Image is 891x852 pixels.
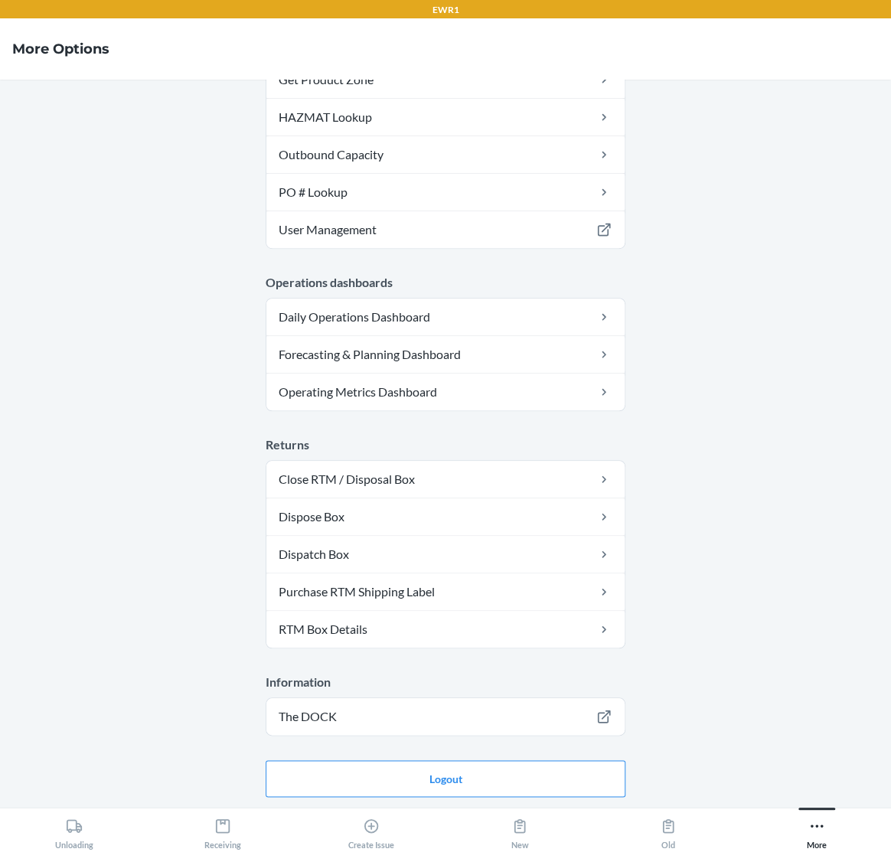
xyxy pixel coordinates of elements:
[266,211,625,248] a: User Management
[266,573,625,610] a: Purchase RTM Shipping Label
[594,808,742,850] button: Old
[204,811,241,850] div: Receiving
[511,811,529,850] div: New
[266,461,625,498] a: Close RTM / Disposal Box
[445,808,594,850] button: New
[266,174,625,211] a: PO # Lookup
[297,808,445,850] button: Create Issue
[55,811,93,850] div: Unloading
[432,3,459,17] p: EWR1
[266,136,625,173] a: Outbound Capacity
[266,498,625,535] a: Dispose Box
[266,374,625,410] a: Operating Metrics Dashboard
[266,61,625,98] a: Get Product Zone
[266,99,625,135] a: HAZMAT Lookup
[660,811,677,850] div: Old
[266,273,625,292] p: Operations dashboards
[266,336,625,373] a: Forecasting & Planning Dashboard
[266,299,625,335] a: Daily Operations Dashboard
[348,811,394,850] div: Create Issue
[266,536,625,573] a: Dispatch Box
[266,436,625,454] p: Returns
[742,808,891,850] button: More
[807,811,827,850] div: More
[266,760,625,797] button: Logout
[148,808,297,850] button: Receiving
[266,673,625,691] p: Information
[266,611,625,648] a: RTM Box Details
[12,39,109,59] h4: More Options
[266,698,625,735] a: The DOCK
